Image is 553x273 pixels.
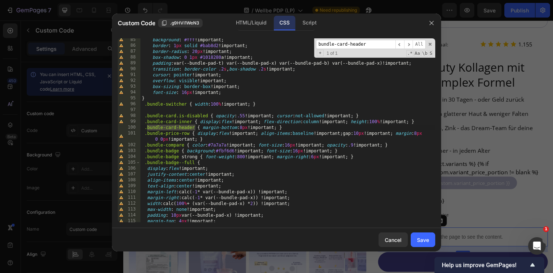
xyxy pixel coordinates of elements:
[379,232,408,247] button: Cancel
[118,37,140,43] div: 85
[296,196,332,201] p: No compare price
[118,113,140,119] div: 98
[118,218,140,224] div: 115
[261,21,343,28] p: Dein neues Schönheitsritual:
[118,119,140,125] div: 99
[118,19,155,27] span: Custom Code
[118,101,140,107] div: 96
[118,177,140,183] div: 108
[230,16,272,30] div: HTML/Liquid
[260,217,433,225] p: Publish the page to see the content.
[413,40,426,49] span: Alt-Enter
[429,50,433,57] span: Search In Selection
[118,107,140,113] div: 97
[118,84,140,90] div: 93
[273,91,432,99] p: 92 % berichten von glatterer Haut & weniger Falten
[421,50,428,57] span: Whole Word Search
[118,189,140,195] div: 110
[118,154,140,160] div: 104
[118,54,140,60] div: 88
[118,95,140,101] div: 95
[260,39,433,71] h2: Wellbe Beauty Kollagen mit Rejuva® Komplex Formel
[267,162,395,170] p: {{ variant.metafields.custom.variant_price_portion }}
[404,40,413,49] span: ​
[297,16,322,30] div: Script
[260,192,290,206] div: €49,99
[118,206,140,212] div: 113
[417,236,429,244] div: Save
[273,106,432,122] p: Kollagen, Hyaluron, Zink - das Dream-Team für deine Haut
[442,261,537,269] button: Show survey - Help us improve GemPages!
[118,212,140,218] div: 114
[364,20,419,28] img: gempages_570790994228806528-80a48ef6-dabd-4eca-a6dd-f823d18fcf1a.png
[118,171,140,177] div: 107
[395,40,404,49] span: ​
[274,16,295,30] div: CSS
[11,87,26,101] button: Carousel Back Arrow
[118,195,140,201] div: 111
[118,166,140,171] div: 106
[118,43,140,49] div: 86
[260,236,433,257] button: Jetzt Bestellen
[118,66,140,72] div: 90
[442,262,528,269] span: Help us improve GemPages!
[316,40,395,49] input: Search for
[118,72,140,78] div: 91
[118,183,140,189] div: 109
[118,49,140,54] div: 87
[118,160,140,166] div: 105
[118,148,140,154] div: 103
[528,237,546,255] iframe: Intercom live chat
[118,60,140,66] div: 89
[543,226,549,232] span: 1
[260,142,433,188] div: {% for variant in product.variants %} {% if variant.metafields.custom.variant_price_portion != bl...
[327,242,376,251] div: Jetzt Bestellen
[118,130,140,142] div: 101
[414,50,421,57] span: CaseSensitive Search
[317,50,324,56] span: Toggle Replace mode
[269,201,300,208] div: Custom Code
[118,142,140,148] div: 102
[273,129,432,137] p: Für Frauen & Männer - in jedem Alter
[228,87,242,101] button: Carousel Next Arrow
[406,50,413,57] span: RegExp Search
[385,236,402,244] div: Cancel
[324,50,341,56] span: 1 of 1
[118,78,140,84] div: 92
[118,201,140,206] div: 112
[118,125,140,130] div: 100
[118,90,140,95] div: 94
[273,76,432,84] p: Strahlendere Haut in 30 Tagen - oder Geld zurück
[158,19,203,27] button: .g9HVi1WeN3
[170,20,199,26] span: .g9HVi1WeN3
[411,232,435,247] button: Save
